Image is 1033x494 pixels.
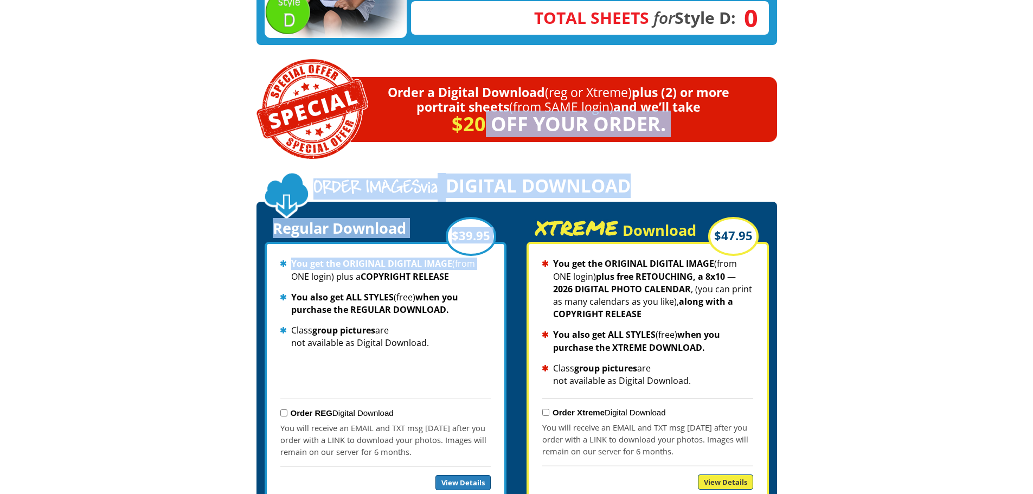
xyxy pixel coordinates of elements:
strong: Order Xtreme [553,408,605,417]
li: (free) [280,291,491,316]
li: Class are not available as Digital Download. [280,324,491,349]
span: Total Sheets [534,7,649,29]
a: View Details [698,474,753,490]
p: Order a Digital Download plus (2) or more portrait sheets and we’ll take [286,85,777,114]
strong: You also get ALL STYLES [291,291,394,303]
li: (free) [542,329,753,354]
span: 0 [736,12,758,24]
strong: along with a COPYRIGHT RELEASE [553,296,733,320]
strong: Style D: [534,7,736,29]
img: Special Offer [256,59,368,159]
strong: group pictures [312,324,375,336]
strong: COPYRIGHT RELEASE [361,271,449,283]
li: (from ONE login) plus a [280,258,491,283]
strong: You also get ALL STYLES [553,329,656,341]
strong: You get the ORIGINAL DIGITAL IMAGE [291,258,452,270]
strong: You get the ORIGINAL DIGITAL IMAGE [553,258,714,270]
a: View Details [435,475,491,490]
span: via [313,178,438,200]
span: Download [623,220,696,240]
div: $47.95 [708,217,759,256]
p: $20 off your order. [286,114,777,131]
label: Digital Download [291,408,394,418]
strong: Order REG [291,408,333,418]
strong: when you purchase the REGULAR DOWNLOAD. [291,291,458,316]
strong: group pictures [574,362,637,374]
strong: when you purchase the XTREME DOWNLOAD. [553,329,720,353]
p: You will receive an EMAIL and TXT msg [DATE] after you order with a LINK to download your photos.... [280,422,491,458]
span: DIGITAL DOWNLOAD [446,176,631,196]
em: for [653,7,675,29]
span: (from SAME login) [509,98,613,116]
span: XTREME [535,220,619,236]
p: You will receive an EMAIL and TXT msg [DATE] after you order with a LINK to download your photos.... [542,421,753,457]
span: (reg or Xtreme) [545,84,632,101]
div: $39.95 [446,217,496,256]
li: (from ONE login) , (you can print as many calendars as you like), [542,258,753,320]
span: Order Images [313,179,421,198]
li: Class are not available as Digital Download. [542,362,753,387]
strong: plus free RETOUCHING, a 8x10 — 2026 DIGITAL PHOTO CALENDAR [553,271,736,295]
label: Digital Download [553,408,665,417]
span: Regular Download [273,218,406,238]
